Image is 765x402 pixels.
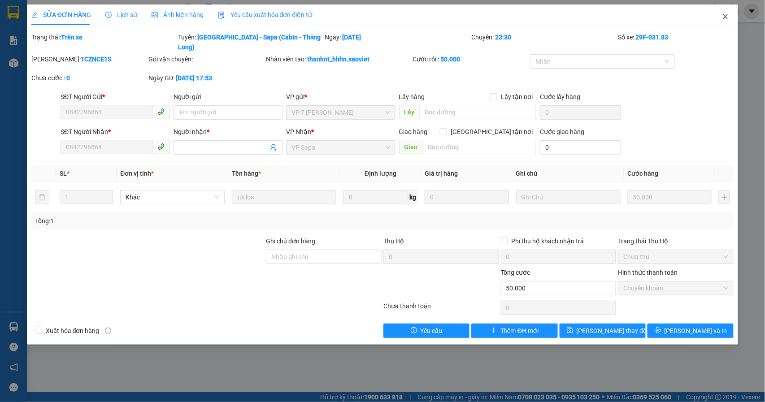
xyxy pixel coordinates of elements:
[61,127,170,137] div: SĐT Người Nhận
[513,165,624,182] th: Ghi chú
[176,74,212,82] b: [DATE] 17:53
[628,170,659,177] span: Cước hàng
[177,32,324,52] div: Tuyến:
[105,328,111,334] span: info-circle
[719,190,730,204] button: plus
[713,4,738,30] button: Close
[266,250,382,264] input: Ghi chú đơn hàng
[560,324,646,338] button: save[PERSON_NAME] thay đổi
[516,190,621,204] input: Ghi Chú
[291,106,390,119] span: VP 7 Phạm Văn Đồng
[342,34,361,41] b: [DATE]
[81,56,111,63] b: 1CZNCE1S
[577,326,648,336] span: [PERSON_NAME] thay đổi
[105,11,137,18] span: Lịch sử
[35,190,49,204] button: delete
[636,34,669,41] b: 29F-031.83
[399,128,428,135] span: Giao hàng
[66,74,70,82] b: 0
[382,301,500,317] div: Chưa thanh toán
[218,12,225,19] img: icon
[471,324,557,338] button: plusThêm ĐH mới
[540,93,580,100] label: Cước lấy hàng
[722,13,729,20] span: close
[409,190,417,204] span: kg
[470,32,617,52] div: Chuyến:
[423,140,536,154] input: Dọc đường
[266,238,315,245] label: Ghi chú đơn hàng
[617,32,735,52] div: Số xe:
[31,73,147,83] div: Chưa cước :
[399,93,425,100] span: Lấy hàng
[307,56,369,63] b: thanhnt_hhhn.saoviet
[174,127,283,137] div: Người nhận
[655,327,661,334] span: printer
[178,34,321,51] b: [GEOGRAPHIC_DATA] - Sapa (Cabin - Thăng Long)
[383,324,469,338] button: exclamation-circleYêu cầu
[324,32,470,52] div: Ngày:
[383,238,404,245] span: Thu Hộ
[270,144,277,151] span: user-add
[148,54,264,64] div: Gói vận chuyển:
[618,236,734,246] div: Trạng thái Thu Hộ
[665,326,727,336] span: [PERSON_NAME] và In
[421,326,443,336] span: Yêu cầu
[266,54,411,64] div: Nhân viên tạo:
[399,105,420,119] span: Lấy
[174,92,283,102] div: Người gửi
[60,170,67,177] span: SL
[497,92,536,102] span: Lấy tận nơi
[648,324,734,338] button: printer[PERSON_NAME] và In
[105,12,112,18] span: clock-circle
[126,190,219,204] span: Khác
[618,269,678,276] label: Hình thức thanh toán
[291,141,390,154] span: VP Sapa
[152,12,158,18] span: picture
[491,327,497,334] span: plus
[157,143,165,150] span: phone
[420,105,536,119] input: Dọc đường
[500,326,539,336] span: Thêm ĐH mới
[425,170,458,177] span: Giá trị hàng
[286,92,396,102] div: VP gửi
[495,34,511,41] b: 23:30
[623,250,728,264] span: Chưa thu
[540,128,584,135] label: Cước giao hàng
[425,190,509,204] input: 0
[508,236,588,246] span: Phí thu hộ khách nhận trả
[31,12,38,18] span: edit
[447,127,536,137] span: [GEOGRAPHIC_DATA] tận nơi
[413,54,528,64] div: Cước rồi :
[501,269,530,276] span: Tổng cước
[628,190,712,204] input: 0
[567,327,573,334] span: save
[120,170,154,177] span: Đơn vị tính
[31,54,147,64] div: [PERSON_NAME]:
[157,108,165,115] span: phone
[218,11,313,18] span: Yêu cầu xuất hóa đơn điện tử
[30,32,177,52] div: Trạng thái:
[61,34,83,41] b: Trên xe
[148,73,264,83] div: Ngày GD:
[232,170,261,177] span: Tên hàng
[540,105,621,120] input: Cước lấy hàng
[399,140,423,154] span: Giao
[540,140,621,155] input: Cước giao hàng
[365,170,396,177] span: Định lượng
[411,327,417,334] span: exclamation-circle
[42,326,103,336] span: Xuất hóa đơn hàng
[35,216,296,226] div: Tổng: 1
[286,128,311,135] span: VP Nhận
[623,281,728,295] span: Chuyển khoản
[232,190,336,204] input: VD: Bàn, Ghế
[31,11,91,18] span: SỬA ĐƠN HÀNG
[152,11,204,18] span: Ảnh kiện hàng
[440,56,460,63] b: 50.000
[61,92,170,102] div: SĐT Người Gửi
